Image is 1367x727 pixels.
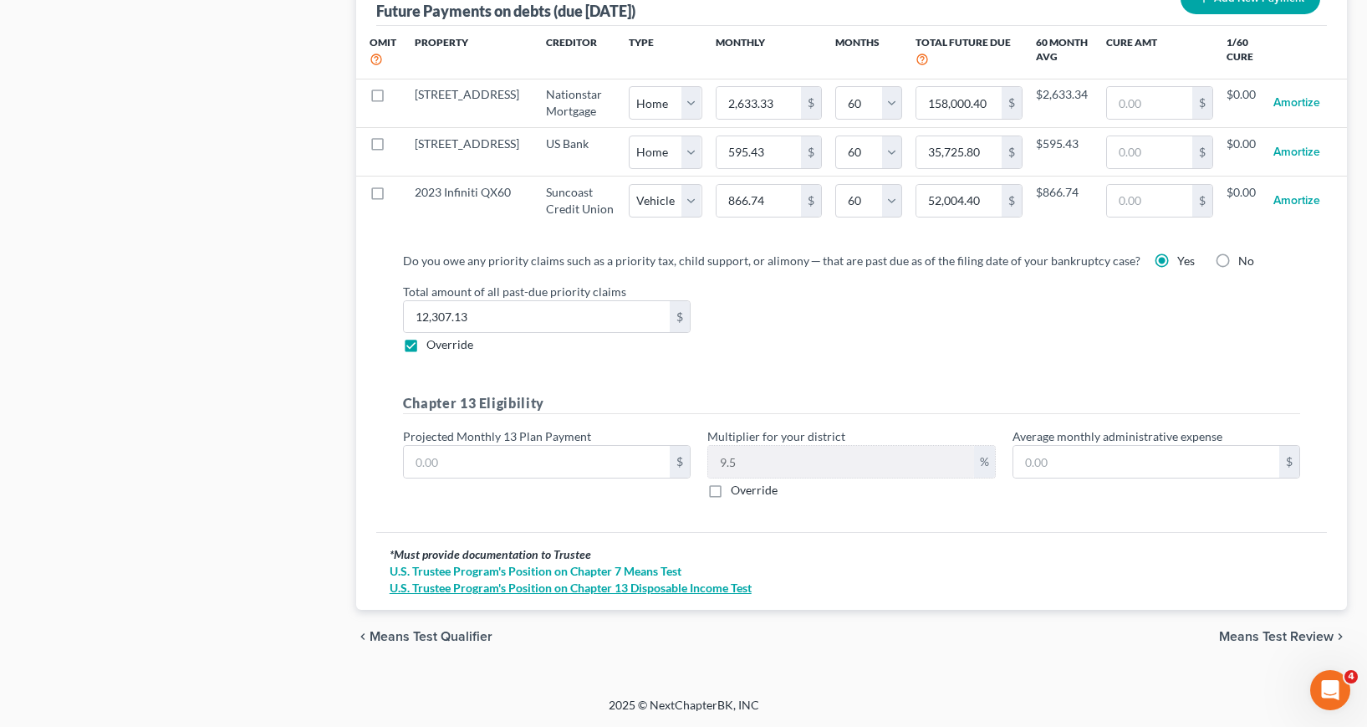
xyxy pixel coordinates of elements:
span: Means Test Qualifier [370,630,492,643]
td: US Bank [533,128,628,177]
input: 0.00 [916,185,1002,217]
div: $ [1002,136,1022,168]
div: % [974,446,995,478]
td: $0.00 [1227,128,1260,177]
div: $ [801,185,821,217]
span: 4 [1344,670,1358,683]
a: U.S. Trustee Program's Position on Chapter 13 Disposable Income Test [390,580,1313,596]
label: Average monthly administrative expense [1012,427,1222,445]
span: Override [426,337,473,351]
div: $ [1002,185,1022,217]
th: Property [401,26,533,79]
input: 0.00 [916,87,1002,119]
td: $0.00 [1227,177,1260,225]
th: Cure Amt [1093,26,1227,79]
input: 0.00 [717,185,802,217]
input: 0.00 [717,87,802,119]
h5: Chapter 13 Eligibility [403,393,1300,414]
i: chevron_left [356,630,370,643]
span: Means Test Review [1219,630,1334,643]
label: Multiplier for your district [707,427,845,445]
input: 0.00 [1107,87,1192,119]
td: $866.74 [1036,177,1093,225]
span: Yes [1177,253,1195,268]
span: No [1238,253,1254,268]
span: Override [731,483,778,497]
td: [STREET_ADDRESS] [401,128,533,177]
div: $ [670,446,690,478]
th: Total Future Due [902,26,1036,79]
a: U.S. Trustee Program's Position on Chapter 7 Means Test [390,563,1313,580]
input: 0.00 [916,136,1002,168]
td: $595.43 [1036,128,1093,177]
th: Type [629,26,702,79]
div: $ [801,136,821,168]
th: Omit [356,26,402,79]
td: 2023 Infiniti QX60 [401,177,533,225]
div: $ [1192,136,1212,168]
div: $ [1279,446,1299,478]
input: 0.00 [404,446,670,478]
div: 2025 © NextChapterBK, INC [207,697,1160,727]
th: Monthly [702,26,836,79]
td: $2,633.34 [1036,79,1093,127]
th: 60 Month Avg [1036,26,1093,79]
button: chevron_left Means Test Qualifier [356,630,492,643]
div: $ [1192,87,1212,119]
div: $ [670,301,690,333]
label: Total amount of all past-due priority claims [395,283,1308,300]
button: Amortize [1273,184,1320,218]
input: 0.00 [1013,446,1279,478]
th: Months [835,26,902,79]
div: Future Payments on debts (due [DATE]) [376,1,635,21]
td: Suncoast Credit Union [533,177,628,225]
iframe: Intercom live chat [1310,670,1350,710]
td: $0.00 [1227,79,1260,127]
div: Must provide documentation to Trustee [390,546,1313,563]
div: $ [1192,185,1212,217]
td: Nationstar Mortgage [533,79,628,127]
th: Creditor [533,26,628,79]
input: 0.00 [1107,136,1192,168]
button: Means Test Review chevron_right [1219,630,1347,643]
button: Amortize [1273,136,1320,169]
input: 0.00 [404,301,670,333]
th: 1/60 Cure [1227,26,1260,79]
input: 0.00 [1107,185,1192,217]
div: $ [1002,87,1022,119]
label: Projected Monthly 13 Plan Payment [403,427,591,445]
div: $ [801,87,821,119]
button: Amortize [1273,86,1320,120]
label: Do you owe any priority claims such as a priority tax, child support, or alimony ─ that are past ... [403,252,1140,269]
td: [STREET_ADDRESS] [401,79,533,127]
input: 0.00 [708,446,973,478]
i: chevron_right [1334,630,1347,643]
input: 0.00 [717,136,802,168]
